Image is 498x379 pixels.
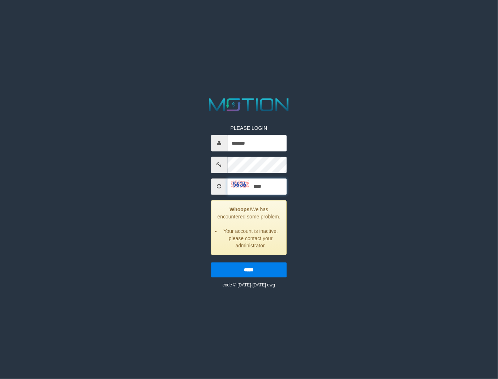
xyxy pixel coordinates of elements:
[223,282,275,288] small: code © [DATE]-[DATE] dwg
[211,124,287,131] p: PLEASE LOGIN
[205,96,292,114] img: MOTION_logo.png
[229,206,251,212] strong: Whoops!
[211,200,287,255] div: We has encountered some problem.
[231,181,249,188] img: captcha
[220,227,281,249] li: Your account is inactive, please contact your administrator.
